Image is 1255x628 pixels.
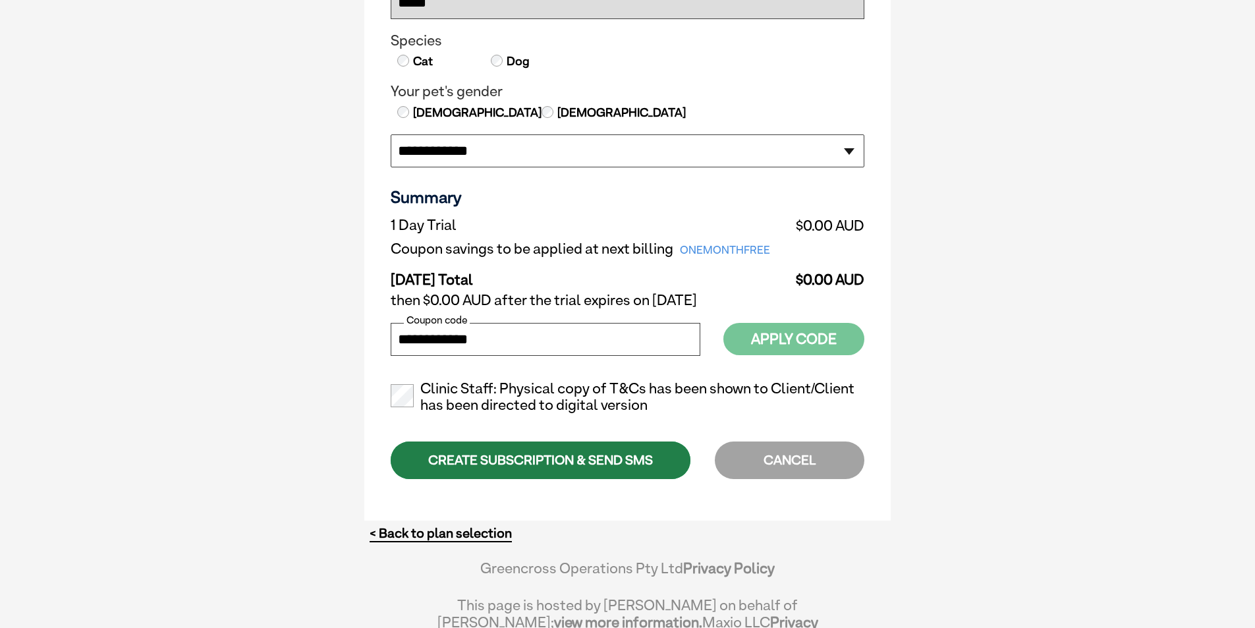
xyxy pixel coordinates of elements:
[437,559,818,590] div: Greencross Operations Pty Ltd
[683,559,775,577] a: Privacy Policy
[391,442,690,479] div: CREATE SUBSCRIPTION & SEND SMS
[391,214,791,237] td: 1 Day Trial
[391,380,864,414] label: Clinic Staff: Physical copy of T&Cs has been shown to Client/Client has been directed to digital ...
[391,237,791,261] td: Coupon savings to be applied at next billing
[391,187,864,207] h3: Summary
[791,214,864,237] td: $0.00 AUD
[723,323,864,355] button: Apply Code
[391,384,414,407] input: Clinic Staff: Physical copy of T&Cs has been shown to Client/Client has been directed to digital ...
[391,83,864,100] legend: Your pet's gender
[404,314,470,326] label: Coupon code
[715,442,864,479] div: CANCEL
[391,32,864,49] legend: Species
[370,525,512,542] a: < Back to plan selection
[391,289,864,312] td: then $0.00 AUD after the trial expires on [DATE]
[673,241,777,260] span: ONEMONTHFREE
[391,261,791,289] td: [DATE] Total
[791,261,864,289] td: $0.00 AUD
